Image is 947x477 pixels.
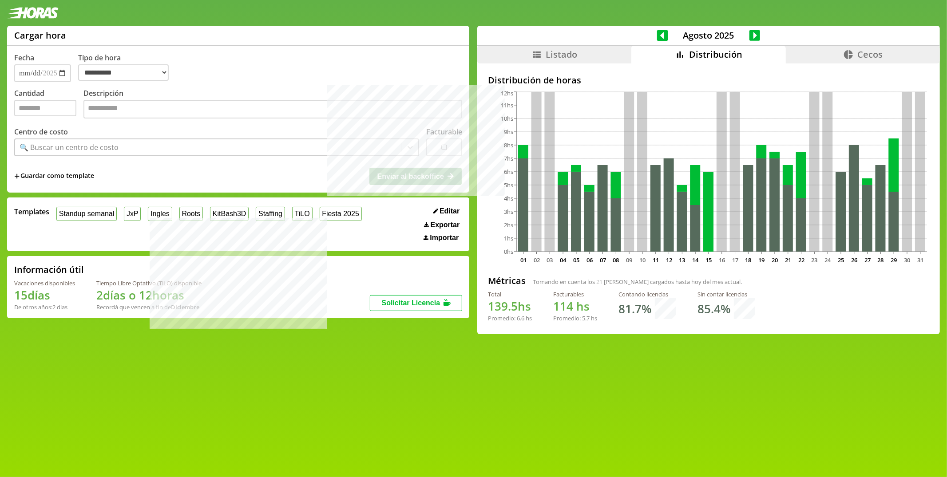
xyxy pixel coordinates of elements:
text: 10 [639,256,646,264]
text: 24 [824,256,831,264]
tspan: 4hs [504,194,513,202]
text: 07 [600,256,606,264]
tspan: 3hs [504,208,513,216]
h1: hs [553,298,597,314]
text: 17 [732,256,738,264]
div: Promedio: hs [488,314,532,322]
span: 5.7 [582,314,590,322]
label: Fecha [14,53,34,63]
button: Roots [179,207,203,221]
text: 21 [785,256,791,264]
h1: 81.7 % [618,301,651,317]
text: 19 [758,256,765,264]
textarea: Descripción [83,100,462,118]
text: 30 [904,256,910,264]
span: 21 [596,278,602,286]
text: 03 [547,256,553,264]
div: 🔍 Buscar un centro de costo [20,142,119,152]
tspan: 11hs [501,101,513,109]
h1: 85.4 % [697,301,730,317]
h2: Métricas [488,275,526,287]
label: Descripción [83,88,462,121]
div: Tiempo Libre Optativo (TiLO) disponible [96,279,202,287]
span: Cecos [857,48,883,60]
label: Cantidad [14,88,83,121]
h1: Cargar hora [14,29,66,41]
text: 02 [534,256,540,264]
button: Exportar [421,221,462,229]
span: Distribución [689,48,742,60]
span: Editar [440,207,460,215]
tspan: 7hs [504,154,513,162]
span: Solicitar Licencia [382,299,440,307]
img: logotipo [7,7,59,19]
div: De otros años: 2 días [14,303,75,311]
tspan: 1hs [504,234,513,242]
div: Total [488,290,532,298]
text: 01 [520,256,527,264]
button: KitBash3D [210,207,249,221]
tspan: 9hs [504,128,513,136]
button: TiLO [292,207,313,221]
text: 05 [573,256,579,264]
div: Recordá que vencen a fin de [96,303,202,311]
text: 23 [812,256,818,264]
text: 28 [878,256,884,264]
div: Facturables [553,290,597,298]
span: Listado [546,48,577,60]
tspan: 5hs [504,181,513,189]
tspan: 12hs [501,90,513,98]
text: 15 [705,256,712,264]
button: Solicitar Licencia [370,295,462,311]
span: Tomando en cuenta los [PERSON_NAME] cargados hasta hoy del mes actual. [533,278,742,286]
text: 22 [798,256,804,264]
h1: 2 días o 12 horas [96,287,202,303]
button: Ingles [148,207,172,221]
text: 13 [679,256,685,264]
h1: hs [488,298,532,314]
select: Tipo de hora [78,64,169,81]
text: 20 [772,256,778,264]
div: Vacaciones disponibles [14,279,75,287]
text: 04 [560,256,567,264]
div: Contando licencias [618,290,676,298]
h2: Distribución de horas [488,74,929,86]
text: 29 [891,256,897,264]
span: +Guardar como template [14,171,94,181]
text: 11 [653,256,659,264]
button: Editar [431,207,463,216]
text: 26 [851,256,857,264]
text: 25 [838,256,844,264]
text: 27 [864,256,871,264]
h1: 15 días [14,287,75,303]
tspan: 6hs [504,168,513,176]
span: + [14,171,20,181]
button: Fiesta 2025 [320,207,362,221]
tspan: 10hs [501,114,513,122]
div: Promedio: hs [553,314,597,322]
text: 12 [666,256,672,264]
tspan: 2hs [504,221,513,229]
button: JxP [124,207,141,221]
b: Diciembre [171,303,199,311]
span: Templates [14,207,49,217]
text: 14 [692,256,699,264]
span: 114 [553,298,573,314]
span: Importar [430,234,459,242]
tspan: 8hs [504,141,513,149]
span: Exportar [431,221,460,229]
text: 16 [719,256,725,264]
label: Centro de costo [14,127,68,137]
text: 08 [613,256,619,264]
span: Agosto 2025 [668,29,749,41]
span: 6.6 [517,314,524,322]
h2: Información útil [14,264,84,276]
text: 09 [626,256,632,264]
div: Sin contar licencias [697,290,755,298]
label: Facturable [426,127,462,137]
input: Cantidad [14,100,76,116]
span: 139.5 [488,298,518,314]
button: Standup semanal [56,207,117,221]
text: 31 [917,256,923,264]
tspan: 0hs [504,248,513,256]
